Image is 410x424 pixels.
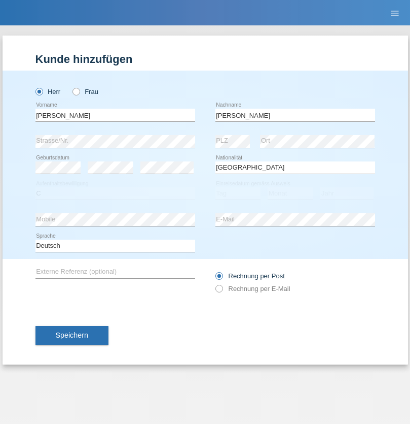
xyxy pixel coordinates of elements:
label: Frau [72,88,98,95]
h1: Kunde hinzufügen [35,53,375,66]
span: Speichern [56,331,88,339]
label: Rechnung per Post [215,272,285,280]
input: Rechnung per Post [215,272,222,285]
a: menu [385,10,405,16]
label: Rechnung per E-Mail [215,285,290,292]
i: menu [390,8,400,18]
input: Frau [72,88,79,94]
label: Herr [35,88,61,95]
input: Rechnung per E-Mail [215,285,222,298]
input: Herr [35,88,42,94]
button: Speichern [35,326,108,345]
